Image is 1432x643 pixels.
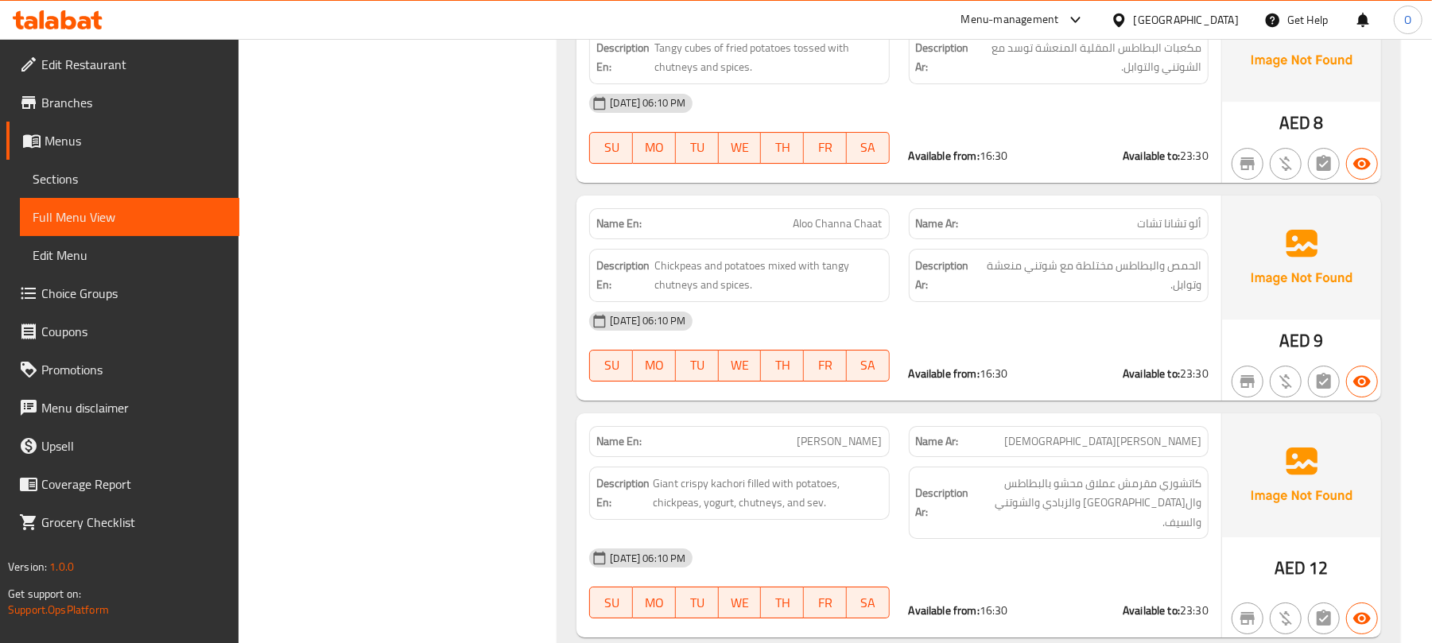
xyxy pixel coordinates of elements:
[1222,196,1381,320] img: Ae5nvW7+0k+MAAAAAElFTkSuQmCC
[1314,325,1324,356] span: 9
[767,354,797,377] span: TH
[633,132,676,164] button: MO
[596,215,642,232] strong: Name En:
[653,474,882,513] span: Giant crispy kachori filled with potatoes, chickpeas, yogurt, chutneys, and sev.
[676,132,719,164] button: TU
[1404,11,1411,29] span: O
[603,313,692,328] span: [DATE] 06:10 PM
[1180,363,1209,384] span: 23:30
[41,322,227,341] span: Coupons
[682,136,712,159] span: TU
[1308,366,1340,397] button: Not has choices
[596,591,627,614] span: SU
[1180,600,1209,621] span: 23:30
[1346,366,1378,397] button: Available
[804,132,847,164] button: FR
[41,475,227,494] span: Coverage Report
[603,95,692,110] span: [DATE] 06:10 PM
[596,256,651,295] strong: Description En:
[639,591,669,614] span: MO
[1123,363,1180,384] strong: Available to:
[1134,11,1239,29] div: [GEOGRAPHIC_DATA]
[6,274,239,312] a: Choice Groups
[916,256,977,295] strong: Description Ar:
[6,83,239,122] a: Branches
[41,284,227,303] span: Choice Groups
[1275,552,1306,583] span: AED
[916,483,969,522] strong: Description Ar:
[33,207,227,227] span: Full Menu View
[847,587,890,618] button: SA
[1308,148,1340,180] button: Not has choices
[682,354,712,377] span: TU
[596,38,651,77] strong: Description En:
[804,587,847,618] button: FR
[20,236,239,274] a: Edit Menu
[41,398,227,417] span: Menu disclaimer
[1314,107,1324,138] span: 8
[654,256,883,295] span: Chickpeas and potatoes mixed with tangy chutneys and spices.
[654,38,883,77] span: Tangy cubes of fried potatoes tossed with chutneys and spices.
[20,160,239,198] a: Sections
[853,354,883,377] span: SA
[853,136,883,159] span: SA
[639,354,669,377] span: MO
[596,354,627,377] span: SU
[6,427,239,465] a: Upsell
[6,312,239,351] a: Coupons
[633,350,676,382] button: MO
[725,136,755,159] span: WE
[6,389,239,427] a: Menu disclaimer
[961,10,1059,29] div: Menu-management
[6,45,239,83] a: Edit Restaurant
[1180,145,1209,166] span: 23:30
[810,354,840,377] span: FR
[767,591,797,614] span: TH
[1004,433,1201,450] span: [PERSON_NAME][DEMOGRAPHIC_DATA]
[1308,602,1340,634] button: Not has choices
[810,591,840,614] span: FR
[916,38,969,77] strong: Description Ar:
[589,132,633,164] button: SU
[1279,107,1310,138] span: AED
[6,503,239,541] a: Grocery Checklist
[45,131,227,150] span: Menus
[41,55,227,74] span: Edit Restaurant
[596,433,642,450] strong: Name En:
[8,583,81,604] span: Get support on:
[909,600,980,621] strong: Available from:
[980,363,1008,384] span: 16:30
[909,363,980,384] strong: Available from:
[1346,148,1378,180] button: Available
[6,351,239,389] a: Promotions
[767,136,797,159] span: TH
[1270,366,1302,397] button: Purchased item
[980,145,1008,166] span: 16:30
[761,350,804,382] button: TH
[41,360,227,379] span: Promotions
[6,122,239,160] a: Menus
[972,474,1201,533] span: كاتشوري مقرمش عملاق محشو بالبطاطس والحمص والزبادي والشوتني والسيف.
[589,587,633,618] button: SU
[1232,148,1263,180] button: Not branch specific item
[1310,552,1329,583] span: 12
[1123,145,1180,166] strong: Available to:
[719,587,762,618] button: WE
[6,465,239,503] a: Coverage Report
[853,591,883,614] span: SA
[1232,602,1263,634] button: Not branch specific item
[916,215,959,232] strong: Name Ar:
[719,132,762,164] button: WE
[909,145,980,166] strong: Available from:
[676,350,719,382] button: TU
[596,474,650,513] strong: Description En:
[794,215,883,232] span: Aloo Channa Chaat
[1222,413,1381,537] img: Ae5nvW7+0k+MAAAAAElFTkSuQmCC
[1270,602,1302,634] button: Purchased item
[980,600,1008,621] span: 16:30
[603,551,692,566] span: [DATE] 06:10 PM
[676,587,719,618] button: TU
[8,599,109,620] a: Support.OpsPlatform
[41,513,227,532] span: Grocery Checklist
[725,354,755,377] span: WE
